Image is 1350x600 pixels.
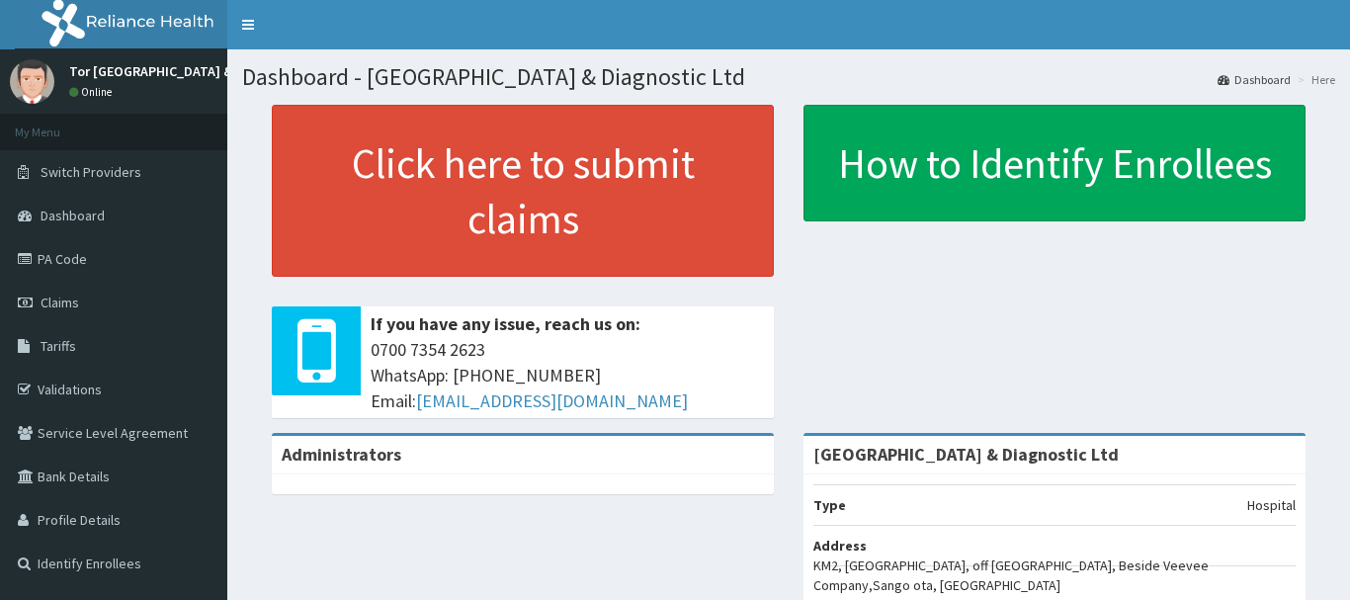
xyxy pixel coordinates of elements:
strong: [GEOGRAPHIC_DATA] & Diagnostic Ltd [813,443,1119,466]
img: User Image [10,59,54,104]
a: Online [69,85,117,99]
p: KM2, [GEOGRAPHIC_DATA], off [GEOGRAPHIC_DATA], Beside Veevee Company,Sango ota, [GEOGRAPHIC_DATA] [813,556,1296,595]
p: Hospital [1247,495,1296,515]
span: 0700 7354 2623 WhatsApp: [PHONE_NUMBER] Email: [371,337,764,413]
b: Type [813,496,846,514]
a: Click here to submit claims [272,105,774,277]
li: Here [1293,71,1335,88]
b: If you have any issue, reach us on: [371,312,640,335]
span: Claims [41,294,79,311]
a: How to Identify Enrollees [803,105,1306,221]
h1: Dashboard - [GEOGRAPHIC_DATA] & Diagnostic Ltd [242,64,1335,90]
span: Tariffs [41,337,76,355]
b: Address [813,537,867,555]
b: Administrators [282,443,401,466]
span: Dashboard [41,207,105,224]
span: Switch Providers [41,163,141,181]
a: Dashboard [1218,71,1291,88]
p: Tor [GEOGRAPHIC_DATA] & Diagnostic LTD [69,64,330,78]
a: [EMAIL_ADDRESS][DOMAIN_NAME] [416,389,688,412]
